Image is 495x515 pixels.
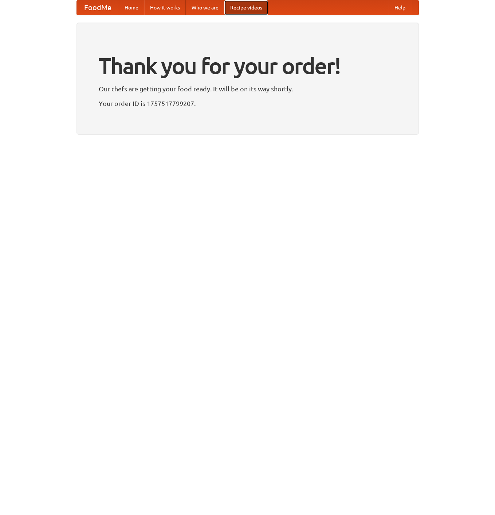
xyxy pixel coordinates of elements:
[99,83,397,94] p: Our chefs are getting your food ready. It will be on its way shortly.
[224,0,268,15] a: Recipe videos
[144,0,186,15] a: How it works
[99,48,397,83] h1: Thank you for your order!
[186,0,224,15] a: Who we are
[99,98,397,109] p: Your order ID is 1757517799207.
[389,0,411,15] a: Help
[77,0,119,15] a: FoodMe
[119,0,144,15] a: Home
